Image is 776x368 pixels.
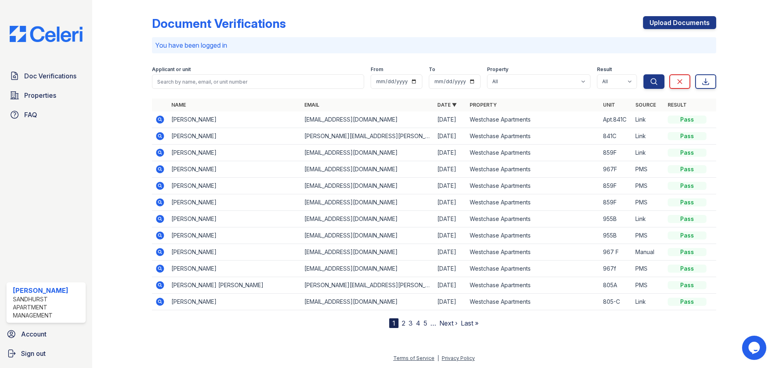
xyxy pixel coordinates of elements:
td: 955B [600,227,632,244]
td: 967f [600,261,632,277]
td: [EMAIL_ADDRESS][DOMAIN_NAME] [301,111,434,128]
a: Next › [439,319,458,327]
td: [PERSON_NAME] [168,211,301,227]
iframe: chat widget [742,336,768,360]
a: FAQ [6,107,86,123]
td: PMS [632,194,664,211]
input: Search by name, email, or unit number [152,74,364,89]
td: [DATE] [434,178,466,194]
td: PMS [632,161,664,178]
td: [DATE] [434,161,466,178]
a: Properties [6,87,86,103]
a: Account [3,326,89,342]
div: Pass [668,298,706,306]
td: [PERSON_NAME] [168,261,301,277]
span: FAQ [24,110,37,120]
td: [DATE] [434,227,466,244]
td: Westchase Apartments [466,161,599,178]
a: Terms of Service [393,355,434,361]
label: From [371,66,383,73]
td: [PERSON_NAME] [168,227,301,244]
td: 859F [600,178,632,194]
a: Date ▼ [437,102,457,108]
td: Westchase Apartments [466,244,599,261]
td: [PERSON_NAME] [168,145,301,161]
td: [EMAIL_ADDRESS][DOMAIN_NAME] [301,161,434,178]
td: Westchase Apartments [466,261,599,277]
td: [PERSON_NAME] [PERSON_NAME] [168,277,301,294]
td: 805A [600,277,632,294]
span: Properties [24,90,56,100]
a: Last » [461,319,479,327]
div: | [437,355,439,361]
a: Privacy Policy [442,355,475,361]
td: [DATE] [434,111,466,128]
td: 955B [600,211,632,227]
td: Westchase Apartments [466,227,599,244]
a: Upload Documents [643,16,716,29]
a: Name [171,102,186,108]
td: 967 F [600,244,632,261]
td: [DATE] [434,261,466,277]
td: PMS [632,261,664,277]
div: Pass [668,116,706,124]
a: 4 [416,319,420,327]
span: Doc Verifications [24,71,76,81]
a: Unit [603,102,615,108]
td: [EMAIL_ADDRESS][DOMAIN_NAME] [301,211,434,227]
span: … [430,318,436,328]
td: [DATE] [434,145,466,161]
td: [DATE] [434,294,466,310]
td: [EMAIL_ADDRESS][DOMAIN_NAME] [301,194,434,211]
td: 967F [600,161,632,178]
div: Pass [668,165,706,173]
td: [PERSON_NAME][EMAIL_ADDRESS][PERSON_NAME][DOMAIN_NAME] [301,277,434,294]
td: Link [632,211,664,227]
td: [EMAIL_ADDRESS][DOMAIN_NAME] [301,294,434,310]
div: Pass [668,182,706,190]
span: Account [21,329,46,339]
td: Westchase Apartments [466,111,599,128]
a: 3 [409,319,413,327]
div: Pass [668,281,706,289]
a: Result [668,102,687,108]
td: PMS [632,277,664,294]
td: Westchase Apartments [466,277,599,294]
label: Applicant or unit [152,66,191,73]
div: Pass [668,198,706,206]
td: [EMAIL_ADDRESS][DOMAIN_NAME] [301,145,434,161]
div: Pass [668,149,706,157]
a: 2 [402,319,405,327]
td: [PERSON_NAME] [168,294,301,310]
div: Pass [668,231,706,240]
div: 1 [389,318,399,328]
td: [DATE] [434,277,466,294]
div: Document Verifications [152,16,286,31]
td: Manual [632,244,664,261]
td: Link [632,128,664,145]
div: Sandhurst Apartment Management [13,295,82,320]
td: PMS [632,178,664,194]
td: [EMAIL_ADDRESS][DOMAIN_NAME] [301,261,434,277]
td: Westchase Apartments [466,294,599,310]
a: Source [635,102,656,108]
td: Link [632,111,664,128]
td: [EMAIL_ADDRESS][DOMAIN_NAME] [301,244,434,261]
td: [PERSON_NAME] [168,111,301,128]
td: [DATE] [434,244,466,261]
td: [PERSON_NAME] [168,178,301,194]
a: Property [470,102,497,108]
img: CE_Logo_Blue-a8612792a0a2168367f1c8372b55b34899dd931a85d93a1a3d3e32e68fde9ad4.png [3,26,89,42]
td: [DATE] [434,128,466,145]
a: Doc Verifications [6,68,86,84]
label: Property [487,66,508,73]
label: Result [597,66,612,73]
span: Sign out [21,349,46,358]
td: Link [632,145,664,161]
td: 859F [600,145,632,161]
a: Sign out [3,345,89,362]
td: [PERSON_NAME] [168,128,301,145]
td: Westchase Apartments [466,178,599,194]
td: Westchase Apartments [466,128,599,145]
td: [PERSON_NAME] [168,244,301,261]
